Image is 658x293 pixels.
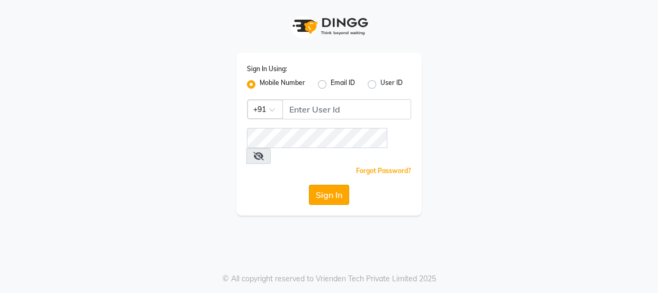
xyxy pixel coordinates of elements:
[356,167,411,175] a: Forgot Password?
[287,11,371,42] img: logo1.svg
[331,78,355,91] label: Email ID
[247,64,287,74] label: Sign In Using:
[380,78,403,91] label: User ID
[247,128,387,148] input: Username
[260,78,305,91] label: Mobile Number
[282,99,411,119] input: Username
[309,185,349,205] button: Sign In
